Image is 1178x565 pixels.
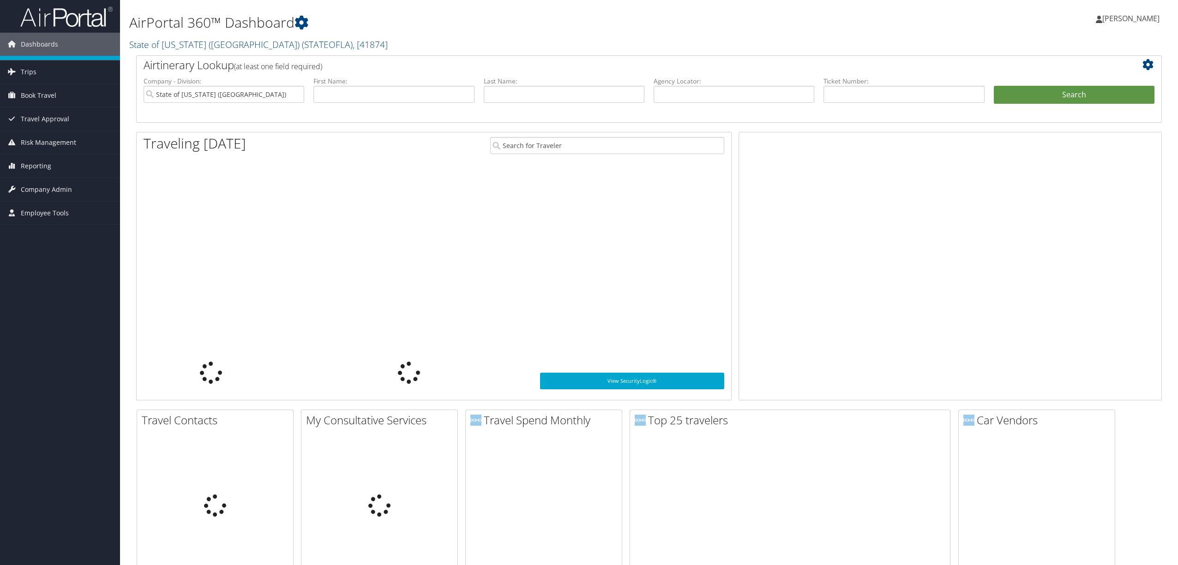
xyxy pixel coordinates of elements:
label: Ticket Number: [823,77,984,86]
span: , [ 41874 ] [353,38,388,51]
h1: AirPortal 360™ Dashboard [129,13,822,32]
span: Reporting [21,155,51,178]
img: domo-logo.png [635,415,646,426]
span: Employee Tools [21,202,69,225]
h2: My Consultative Services [306,412,457,428]
span: (at least one field required) [234,61,322,71]
a: State of [US_STATE] ([GEOGRAPHIC_DATA]) [129,38,388,51]
h2: Travel Spend Monthly [470,412,622,428]
a: [PERSON_NAME] [1096,5,1169,32]
img: domo-logo.png [963,415,974,426]
h1: Traveling [DATE] [144,134,246,153]
img: domo-logo.png [470,415,481,426]
h2: Travel Contacts [142,412,293,428]
a: View SecurityLogic® [540,373,724,389]
span: Book Travel [21,84,56,107]
label: Company - Division: [144,77,304,86]
button: Search [994,86,1154,104]
span: Risk Management [21,131,76,154]
label: First Name: [313,77,474,86]
input: Search for Traveler [490,137,724,154]
span: Dashboards [21,33,58,56]
label: Agency Locator: [654,77,814,86]
h2: Car Vendors [963,412,1115,428]
span: Trips [21,60,36,83]
img: airportal-logo.png [20,6,113,28]
span: [PERSON_NAME] [1102,13,1160,24]
span: ( STATEOFLA ) [302,38,353,51]
h2: Top 25 travelers [635,412,950,428]
span: Company Admin [21,178,72,201]
h2: Airtinerary Lookup [144,57,1069,73]
label: Last Name: [484,77,644,86]
span: Travel Approval [21,107,69,131]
